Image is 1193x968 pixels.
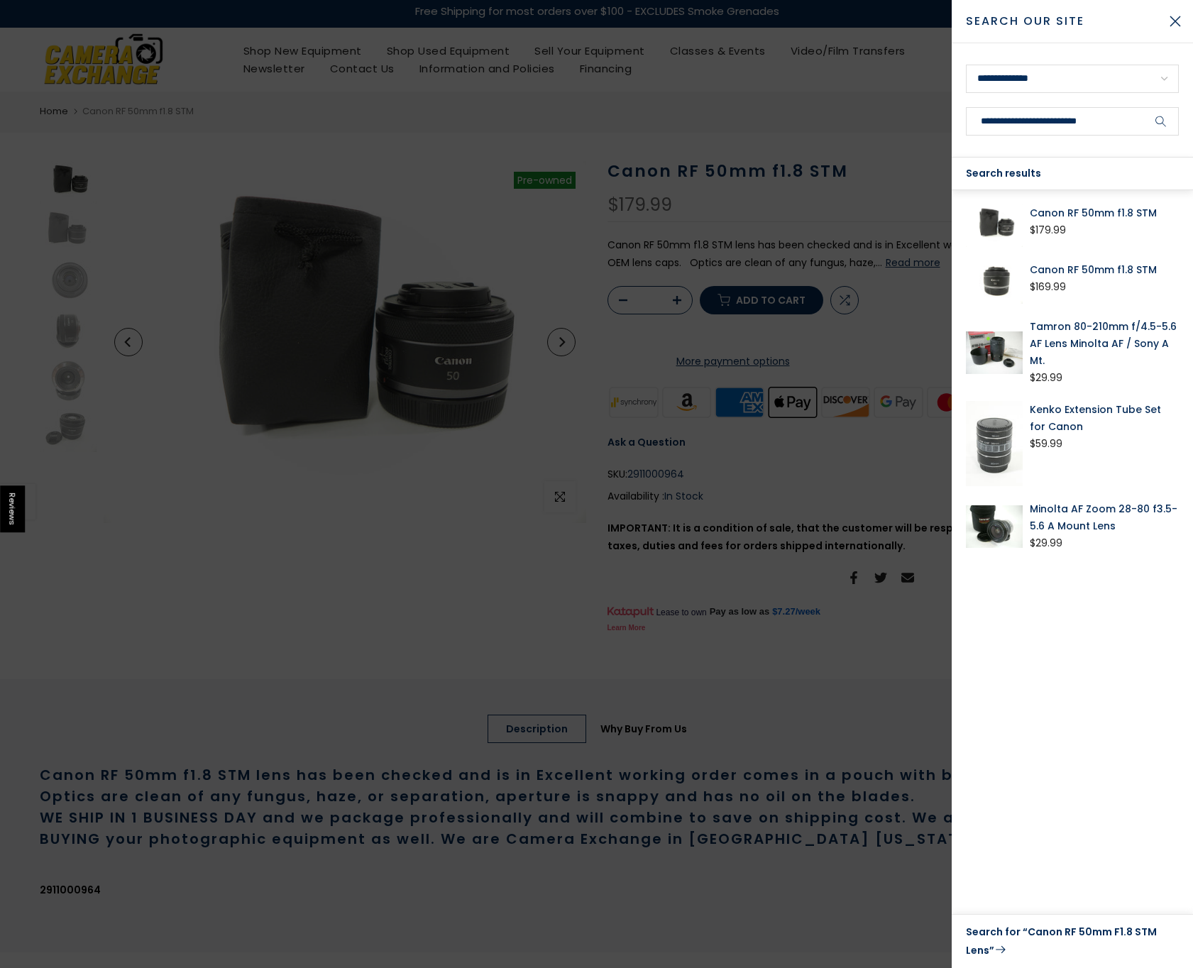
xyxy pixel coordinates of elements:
[966,500,1023,552] img: Minolta AF Zoom 28-80 f3.5-5.6 A Mount Lens Lenses - Small Format - Sony& - Minolta A Mount Lense...
[1030,401,1179,435] a: Kenko Extension Tube Set for Canon
[966,204,1023,247] img: Canon RF 50mm f1.8 STM Lenses Small Format - Canon EOS Mount Lenses - Canon EOS RF Full Frame Len...
[966,401,1023,486] img: Kenko Extension Tube Set for Canon Lens Adapters and Extenders Kenko KenkoExtTubeC
[966,13,1158,30] span: Search Our Site
[966,261,1023,304] img: Canon RF 50mm f1.8 STM Lenses Small Format - Canon EOS Mount Lenses - Canon EOS RF Full Frame Len...
[1030,261,1179,278] a: Canon RF 50mm f1.8 STM
[1030,221,1066,239] div: $179.99
[966,318,1023,387] img: Tamron 80-210mm f/4.5-5.6 AF Lens Minolta AF / Sony A Mt. Lenses - Small Format - Sony& - Minolta...
[1030,204,1179,221] a: Canon RF 50mm f1.8 STM
[1030,534,1062,552] div: $29.99
[1030,500,1179,534] a: Minolta AF Zoom 28-80 f3.5-5.6 A Mount Lens
[966,923,1179,959] a: Search for “Canon RF 50mm F1.8 STM Lens”
[1030,369,1062,387] div: $29.99
[1158,4,1193,39] button: Close Search
[952,158,1193,190] div: Search results
[1030,278,1066,296] div: $169.99
[1030,435,1062,453] div: $59.99
[1030,318,1179,369] a: Tamron 80-210mm f/4.5-5.6 AF Lens Minolta AF / Sony A Mt.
